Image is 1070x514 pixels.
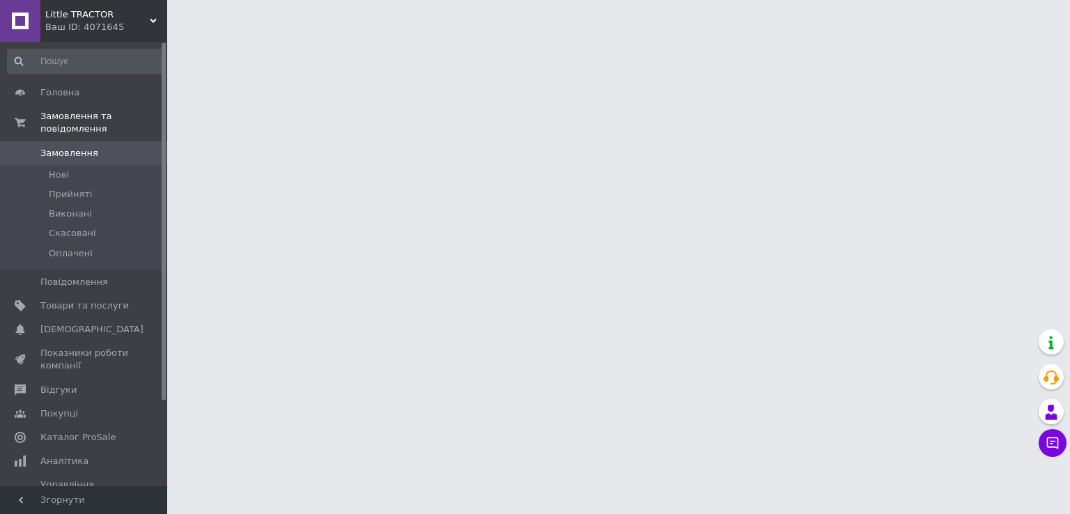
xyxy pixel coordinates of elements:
span: Замовлення та повідомлення [40,110,167,135]
span: Головна [40,86,79,99]
span: Little TRACTOR [45,8,150,21]
span: Виконані [49,208,92,220]
span: Каталог ProSale [40,431,116,444]
span: Повідомлення [40,276,108,288]
input: Пошук [7,49,164,74]
span: Відгуки [40,384,77,396]
span: Прийняті [49,188,92,201]
span: Покупці [40,407,78,420]
span: Аналітика [40,455,88,467]
span: Управління сайтом [40,478,129,504]
span: Замовлення [40,147,98,159]
span: [DEMOGRAPHIC_DATA] [40,323,144,336]
div: Ваш ID: 4071645 [45,21,167,33]
span: Нові [49,169,69,181]
span: Скасовані [49,227,96,240]
button: Чат з покупцем [1039,429,1067,457]
span: Оплачені [49,247,93,260]
span: Показники роботи компанії [40,347,129,372]
span: Товари та послуги [40,299,129,312]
